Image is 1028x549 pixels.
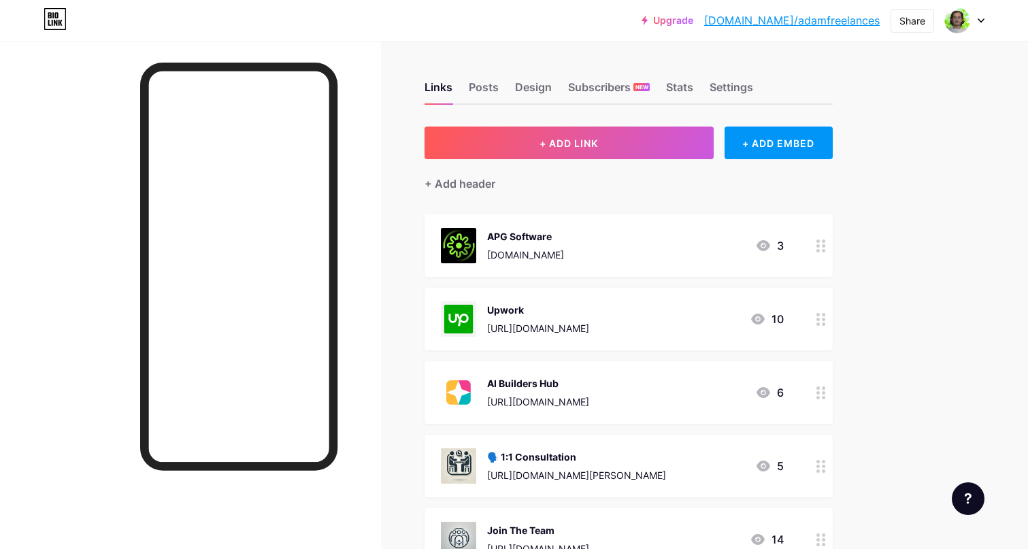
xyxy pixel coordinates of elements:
button: + ADD LINK [425,127,714,159]
img: 🗣️ 1:1 Consultation [441,448,476,484]
div: 14 [750,531,784,548]
div: Share [899,14,925,28]
div: Design [515,79,552,103]
div: Subscribers [568,79,650,103]
div: 6 [755,384,784,401]
a: [DOMAIN_NAME]/adamfreelances [704,12,880,29]
div: 10 [750,311,784,327]
div: [URL][DOMAIN_NAME][PERSON_NAME] [487,468,666,482]
div: 5 [755,458,784,474]
div: [DOMAIN_NAME] [487,248,564,262]
div: AI Builders Hub [487,376,589,390]
div: + ADD EMBED [725,127,833,159]
div: Links [425,79,452,103]
div: Join The Team [487,523,589,537]
div: Posts [469,79,499,103]
img: APG Software [441,228,476,263]
div: 🗣️ 1:1 Consultation [487,450,666,464]
span: + ADD LINK [540,137,598,149]
img: AI Builders Hub [441,375,476,410]
div: [URL][DOMAIN_NAME] [487,321,589,335]
div: Stats [666,79,693,103]
div: 3 [755,237,784,254]
img: adamfreelances [944,7,970,33]
span: NEW [635,83,648,91]
div: APG Software [487,229,564,244]
img: Upwork [441,301,476,337]
div: Settings [710,79,753,103]
a: Upgrade [642,15,693,26]
div: Upwork [487,303,589,317]
div: [URL][DOMAIN_NAME] [487,395,589,409]
div: + Add header [425,176,495,192]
